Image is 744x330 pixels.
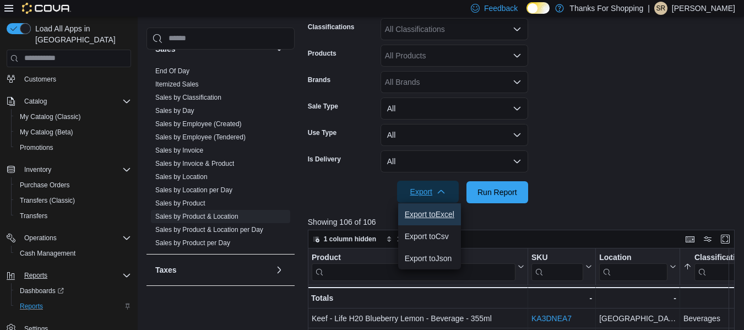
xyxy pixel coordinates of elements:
label: Classifications [308,23,355,31]
span: Sales by Product & Location [155,212,238,221]
a: Sales by Location [155,173,208,181]
span: Export [404,181,452,203]
button: Open list of options [513,78,522,86]
div: Totals [311,291,524,305]
label: Is Delivery [308,155,341,164]
button: Reports [11,299,135,314]
button: 1 field sorted [382,232,443,246]
button: 1 column hidden [308,232,381,246]
button: Export toJson [398,247,461,269]
h3: Taxes [155,264,177,275]
a: Sales by Product per Day [155,239,230,247]
label: Sale Type [308,102,338,111]
button: Display options [701,232,714,246]
a: End Of Day [155,67,189,75]
span: Run Report [477,187,517,198]
span: Operations [20,231,131,245]
div: Product [312,253,515,263]
span: Dashboards [15,284,131,297]
div: SKU [531,253,583,263]
button: Taxes [155,264,270,275]
span: Purchase Orders [20,181,70,190]
a: Sales by Location per Day [155,186,232,194]
button: My Catalog (Beta) [11,125,135,140]
span: Transfers (Classic) [20,196,75,205]
span: My Catalog (Classic) [15,110,131,123]
button: All [381,124,528,146]
a: Purchase Orders [15,178,74,192]
div: Sales [146,64,295,254]
span: Sales by Invoice [155,146,203,155]
button: Sales [273,42,286,56]
button: Export [397,181,459,203]
label: Use Type [308,128,336,137]
button: Promotions [11,140,135,155]
div: Sam Richenberger [654,2,667,15]
span: Dashboards [20,286,64,295]
a: Dashboards [15,284,68,297]
button: All [381,150,528,172]
span: Sales by Location [155,172,208,181]
span: Cash Management [20,249,75,258]
span: My Catalog (Beta) [20,128,73,137]
button: Transfers [11,208,135,224]
button: Operations [20,231,61,245]
label: Products [308,49,336,58]
button: Open list of options [513,25,522,34]
span: Sales by Product [155,199,205,208]
span: Sales by Classification [155,93,221,102]
a: Sales by Employee (Created) [155,120,242,128]
span: Catalog [20,95,131,108]
a: Sales by Classification [155,94,221,101]
span: Reports [20,302,43,311]
a: Sales by Day [155,107,194,115]
span: Inventory [24,165,51,174]
button: Keyboard shortcuts [683,232,697,246]
div: - [599,291,676,305]
a: Sales by Product [155,199,205,207]
img: Cova [22,3,71,14]
span: My Catalog (Classic) [20,112,81,121]
p: [PERSON_NAME] [672,2,735,15]
button: Location [599,253,676,281]
button: Catalog [20,95,51,108]
span: Customers [20,72,131,85]
button: Inventory [20,163,56,176]
span: Operations [24,234,57,242]
div: Location [599,253,667,263]
a: Promotions [15,141,58,154]
button: Export toExcel [398,203,461,225]
input: Dark Mode [526,2,550,14]
button: Taxes [273,263,286,277]
button: Product [312,253,524,281]
button: Purchase Orders [11,177,135,193]
button: All [381,98,528,120]
a: Customers [20,73,61,86]
a: Sales by Invoice [155,147,203,154]
span: Feedback [484,3,518,14]
a: Transfers [15,209,52,223]
button: Customers [2,71,135,86]
span: Purchase Orders [15,178,131,192]
span: Transfers [15,209,131,223]
span: Sales by Day [155,106,194,115]
div: Keef - Life H20 Blueberry Lemon - Beverage - 355ml [312,312,524,325]
span: Reports [20,269,131,282]
button: Enter fullscreen [719,232,732,246]
span: Catalog [24,97,47,106]
p: Showing 106 of 106 [308,217,739,228]
a: Transfers (Classic) [15,194,79,207]
button: Reports [2,268,135,283]
button: Cash Management [11,246,135,261]
button: Transfers (Classic) [11,193,135,208]
span: Reports [15,300,131,313]
a: Sales by Product & Location [155,213,238,220]
span: Sales by Product & Location per Day [155,225,263,234]
span: Inventory [20,163,131,176]
a: Reports [15,300,47,313]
